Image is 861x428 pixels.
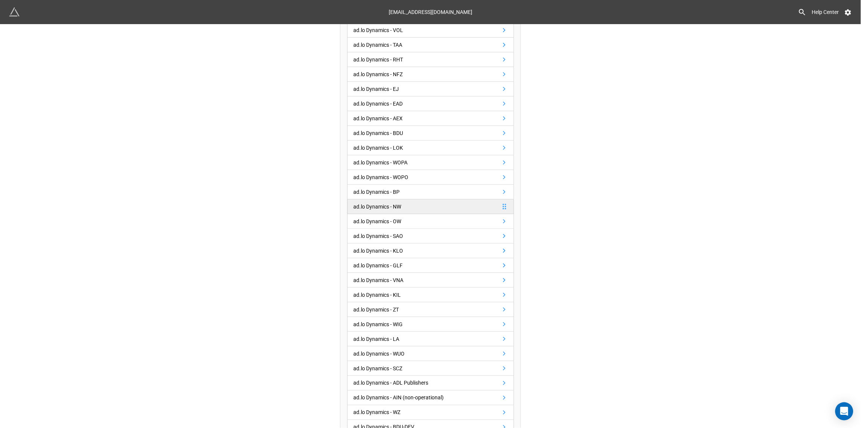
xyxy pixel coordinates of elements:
[347,170,514,185] a: ad.lo Dynamics - WOPO
[354,129,403,137] div: ad.lo Dynamics - BDU
[354,232,403,240] div: ad.lo Dynamics - SAO
[9,7,20,17] img: miniextensions-icon.73ae0678.png
[347,317,514,332] a: ad.lo Dynamics - WIG
[354,85,399,93] div: ad.lo Dynamics - EJ
[354,41,403,49] div: ad.lo Dynamics - TAA
[354,320,403,328] div: ad.lo Dynamics - WIG
[354,114,403,123] div: ad.lo Dynamics - AEX
[354,408,401,417] div: ad.lo Dynamics - WZ
[354,100,403,108] div: ad.lo Dynamics - EAD
[347,214,514,229] a: ad.lo Dynamics - OW
[347,405,514,420] a: ad.lo Dynamics - WZ
[807,5,844,19] a: Help Center
[354,364,403,373] div: ad.lo Dynamics - SCZ
[347,391,514,405] a: ad.lo Dynamics - AIN (non-operational)
[354,379,429,387] div: ad.lo Dynamics - ADL Publishers
[347,185,514,199] a: ad.lo Dynamics - BP
[354,335,400,343] div: ad.lo Dynamics - LA
[347,376,514,391] a: ad.lo Dynamics - ADL Publishers
[347,97,514,111] a: ad.lo Dynamics - EAD
[347,38,514,52] a: ad.lo Dynamics - TAA
[347,126,514,141] a: ad.lo Dynamics - BDU
[835,402,853,420] div: Open Intercom Messenger
[354,70,403,78] div: ad.lo Dynamics - NFZ
[354,158,408,167] div: ad.lo Dynamics - WOPA
[354,261,403,270] div: ad.lo Dynamics - GLF
[347,52,514,67] a: ad.lo Dynamics - RHT
[354,305,399,314] div: ad.lo Dynamics - ZT
[347,302,514,317] a: ad.lo Dynamics - ZT
[347,288,514,302] a: ad.lo Dynamics - KIL
[347,244,514,258] a: ad.lo Dynamics - KLO
[347,199,514,214] a: ad.lo Dynamics - NW
[354,202,401,211] div: ad.lo Dynamics - NW
[389,5,472,19] div: [EMAIL_ADDRESS][DOMAIN_NAME]
[347,361,514,376] a: ad.lo Dynamics - SCZ
[347,67,514,82] a: ad.lo Dynamics - NFZ
[354,144,403,152] div: ad.lo Dynamics - LOK
[347,229,514,244] a: ad.lo Dynamics - SAO
[354,55,403,64] div: ad.lo Dynamics - RHT
[347,332,514,347] a: ad.lo Dynamics - LA
[347,141,514,155] a: ad.lo Dynamics - LOK
[354,394,444,402] div: ad.lo Dynamics - AIN (non-operational)
[347,111,514,126] a: ad.lo Dynamics - AEX
[347,258,514,273] a: ad.lo Dynamics - GLF
[354,350,405,358] div: ad.lo Dynamics - WUO
[354,276,404,284] div: ad.lo Dynamics - VNA
[354,291,401,299] div: ad.lo Dynamics - KIL
[354,217,401,226] div: ad.lo Dynamics - OW
[347,347,514,361] a: ad.lo Dynamics - WUO
[354,173,409,181] div: ad.lo Dynamics - WOPO
[347,155,514,170] a: ad.lo Dynamics - WOPA
[354,188,400,196] div: ad.lo Dynamics - BP
[354,26,403,34] div: ad.lo Dynamics - VOL
[354,247,403,255] div: ad.lo Dynamics - KLO
[347,82,514,97] a: ad.lo Dynamics - EJ
[347,23,514,38] a: ad.lo Dynamics - VOL
[347,273,514,288] a: ad.lo Dynamics - VNA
